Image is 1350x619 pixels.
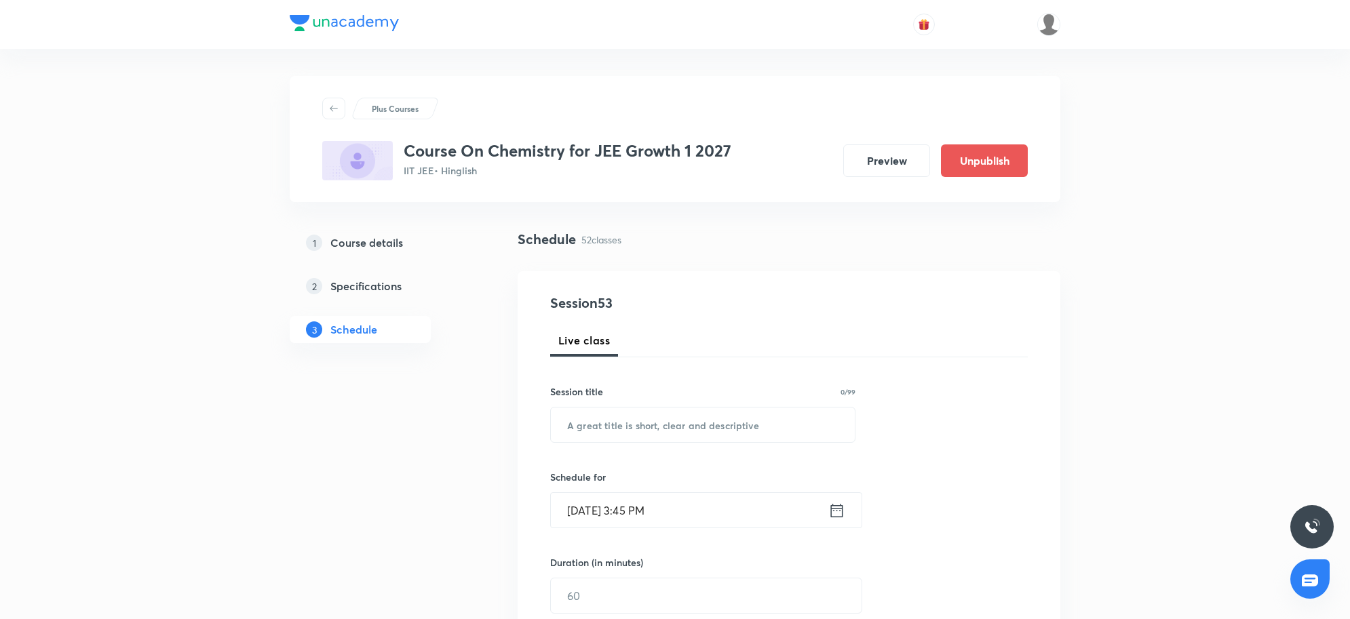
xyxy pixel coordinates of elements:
[581,233,621,247] p: 52 classes
[404,163,731,178] p: IIT JEE • Hinglish
[306,235,322,251] p: 1
[551,407,855,442] input: A great title is short, clear and descriptive
[330,321,377,338] h5: Schedule
[290,273,474,300] a: 2Specifications
[290,229,474,256] a: 1Course details
[330,278,402,294] h5: Specifications
[550,384,603,399] h6: Session title
[550,470,855,484] h6: Schedule for
[841,388,855,395] p: 0/99
[1304,519,1320,535] img: ttu
[918,18,930,31] img: avatar
[372,102,419,115] p: Plus Courses
[306,321,322,338] p: 3
[1037,13,1060,36] img: Devendra Kumar
[941,144,1028,177] button: Unpublish
[404,141,731,161] h3: Course On Chemistry for JEE Growth 1 2027
[290,15,399,35] a: Company Logo
[306,278,322,294] p: 2
[913,14,935,35] button: avatar
[550,555,643,570] h6: Duration (in minutes)
[290,15,399,31] img: Company Logo
[322,141,393,180] img: 7B651FA8-BDB4-4456-9F0C-B97FFAEC1B00_plus.png
[330,235,403,251] h5: Course details
[518,229,576,249] h4: Schedule
[550,293,798,313] h4: Session 53
[558,332,610,348] span: Live class
[843,144,930,177] button: Preview
[551,578,862,613] input: 60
